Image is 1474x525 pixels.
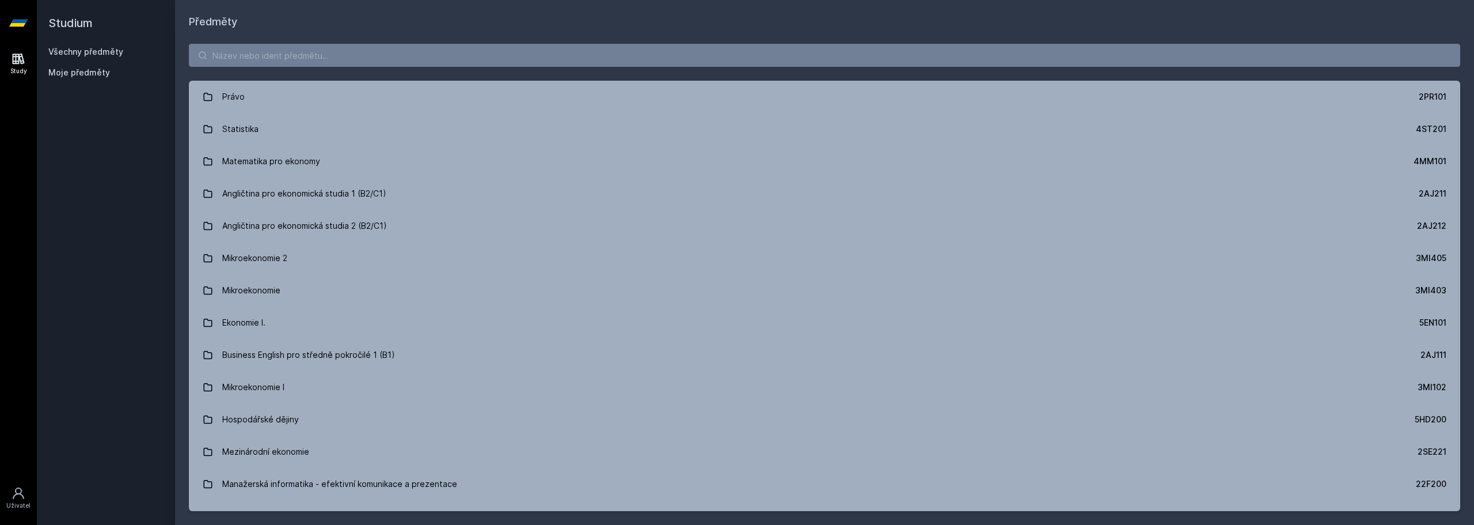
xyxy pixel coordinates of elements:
[1420,349,1446,361] div: 2AJ111
[1414,156,1446,167] div: 4MM101
[1416,123,1446,135] div: 4ST201
[222,473,457,496] div: Manažerská informatika - efektivní komunikace a prezentace
[189,44,1460,67] input: Název nebo ident předmětu…
[222,85,245,108] div: Právo
[222,150,320,173] div: Matematika pro ekonomy
[189,274,1460,307] a: Mikroekonomie 3MI403
[1416,252,1446,264] div: 3MI405
[189,113,1460,145] a: Statistika 4ST201
[189,468,1460,500] a: Manažerská informatika - efektivní komunikace a prezentace 22F200
[189,81,1460,113] a: Právo 2PR101
[189,436,1460,468] a: Mezinárodní ekonomie 2SE221
[222,376,284,399] div: Mikroekonomie I
[1418,446,1446,458] div: 2SE221
[222,408,299,431] div: Hospodářské dějiny
[1419,511,1446,522] div: 1FU201
[222,182,386,205] div: Angličtina pro ekonomická studia 1 (B2/C1)
[189,371,1460,403] a: Mikroekonomie I 3MI102
[189,14,1460,30] h1: Předměty
[189,307,1460,339] a: Ekonomie I. 5EN101
[1419,317,1446,328] div: 5EN101
[189,339,1460,371] a: Business English pro středně pokročilé 1 (B1) 2AJ111
[1417,220,1446,232] div: 2AJ212
[222,279,280,302] div: Mikroekonomie
[2,481,35,516] a: Uživatel
[1416,478,1446,490] div: 22F200
[1419,188,1446,199] div: 2AJ211
[48,47,123,56] a: Všechny předměty
[1415,414,1446,425] div: 5HD200
[48,67,110,78] span: Moje předměty
[1418,382,1446,393] div: 3MI102
[189,403,1460,436] a: Hospodářské dějiny 5HD200
[222,343,395,367] div: Business English pro středně pokročilé 1 (B1)
[222,311,265,334] div: Ekonomie I.
[189,210,1460,242] a: Angličtina pro ekonomická studia 2 (B2/C1) 2AJ212
[222,118,259,141] div: Statistika
[189,145,1460,177] a: Matematika pro ekonomy 4MM101
[10,67,27,75] div: Study
[1419,91,1446,103] div: 2PR101
[189,242,1460,274] a: Mikroekonomie 2 3MI405
[2,46,35,81] a: Study
[222,247,287,270] div: Mikroekonomie 2
[6,501,31,510] div: Uživatel
[222,214,387,237] div: Angličtina pro ekonomická studia 2 (B2/C1)
[1415,285,1446,296] div: 3MI403
[189,177,1460,210] a: Angličtina pro ekonomická studia 1 (B2/C1) 2AJ211
[222,440,309,463] div: Mezinárodní ekonomie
